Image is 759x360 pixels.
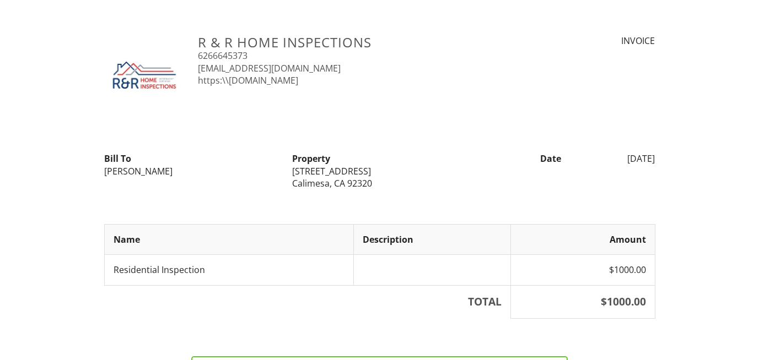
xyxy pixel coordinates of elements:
th: $1000.00 [510,285,655,318]
a: [EMAIL_ADDRESS][DOMAIN_NAME] [198,62,341,74]
h3: R & R Home Inspections [198,35,514,50]
strong: Property [292,152,330,165]
div: Date [473,152,568,165]
th: Amount [510,225,655,255]
a: https:\\[DOMAIN_NAME] [198,74,298,86]
div: Calimesa, CA 92320 [292,177,467,189]
span: Residential Inspection [114,264,205,276]
td: $1000.00 [510,255,655,285]
strong: Bill To [104,152,131,165]
div: [DATE] [568,152,662,165]
th: Name [104,225,354,255]
th: Description [354,225,510,255]
th: TOTAL [104,285,510,318]
a: 6266645373 [198,50,247,62]
div: [STREET_ADDRESS] [292,165,467,177]
div: [PERSON_NAME] [104,165,279,177]
div: INVOICE [527,35,655,47]
img: RandRHomeInspections-logo_-_Copy.jpg [104,35,185,116]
